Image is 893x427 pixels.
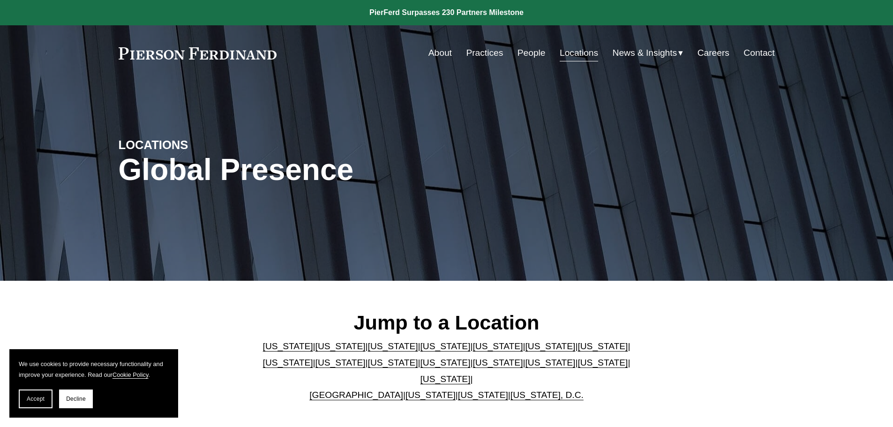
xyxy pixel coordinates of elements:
[473,358,523,367] a: [US_STATE]
[560,44,598,62] a: Locations
[428,44,452,62] a: About
[405,390,456,400] a: [US_STATE]
[578,341,628,351] a: [US_STATE]
[113,371,149,378] a: Cookie Policy
[315,341,366,351] a: [US_STATE]
[458,390,508,400] a: [US_STATE]
[9,349,178,418] section: Cookie banner
[27,396,45,402] span: Accept
[420,341,471,351] a: [US_STATE]
[613,44,683,62] a: folder dropdown
[473,341,523,351] a: [US_STATE]
[263,341,313,351] a: [US_STATE]
[613,45,677,61] span: News & Insights
[518,44,546,62] a: People
[59,390,93,408] button: Decline
[263,358,313,367] a: [US_STATE]
[525,341,575,351] a: [US_STATE]
[743,44,774,62] a: Contact
[315,358,366,367] a: [US_STATE]
[578,358,628,367] a: [US_STATE]
[119,153,556,187] h1: Global Presence
[420,374,471,384] a: [US_STATE]
[420,358,471,367] a: [US_STATE]
[66,396,86,402] span: Decline
[368,358,418,367] a: [US_STATE]
[309,390,403,400] a: [GEOGRAPHIC_DATA]
[698,44,729,62] a: Careers
[510,390,584,400] a: [US_STATE], D.C.
[19,390,53,408] button: Accept
[19,359,169,380] p: We use cookies to provide necessary functionality and improve your experience. Read our .
[525,358,575,367] a: [US_STATE]
[119,137,283,152] h4: LOCATIONS
[255,310,638,335] h2: Jump to a Location
[368,341,418,351] a: [US_STATE]
[255,338,638,403] p: | | | | | | | | | | | | | | | | | |
[466,44,503,62] a: Practices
